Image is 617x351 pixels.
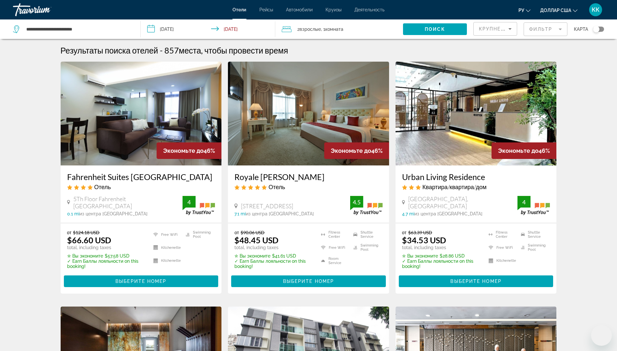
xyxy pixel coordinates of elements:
[325,27,343,32] span: Комната
[574,25,588,34] span: карта
[67,253,146,259] p: $57.58 USD
[241,202,293,210] span: [STREET_ADDRESS]
[67,172,215,182] a: Fahrenheit Suites [GEOGRAPHIC_DATA]
[518,8,524,13] font: ру
[234,183,383,190] div: 5 star Hotel
[485,243,518,252] li: Free WiFi
[402,230,407,235] span: от
[422,183,487,190] span: Квартира/квартира/дом
[141,19,275,39] button: Check-in date: Sep 22, 2025 Check-out date: Sep 23, 2025
[234,259,313,269] p: ✓ Earn Баллы лояльности on this booking!
[94,183,111,190] span: Отель
[450,279,501,284] span: Выберите номер
[350,196,383,215] img: trustyou-badge.svg
[324,142,389,159] div: 46%
[318,243,350,252] li: Free WiFi
[61,62,222,165] img: Hotel image
[540,8,571,13] font: доллар США
[414,211,482,216] span: из центра [GEOGRAPHIC_DATA]
[150,243,183,252] li: Kitchenette
[350,243,383,252] li: Swimming Pool
[67,235,111,245] ins: $66.60 USD
[183,198,196,206] div: 4
[79,211,148,216] span: из центра [GEOGRAPHIC_DATA]
[350,230,383,239] li: Shuttle Service
[402,235,446,245] ins: $34.53 USD
[268,183,285,190] span: Отель
[164,45,288,55] h2: 857
[485,256,518,266] li: Kitchenette
[540,6,577,15] button: Изменить валюту
[160,45,163,55] span: -
[67,183,215,190] div: 4 star Hotel
[73,230,100,235] del: $124.18 USD
[402,211,414,216] span: 4.7 mi
[402,259,481,269] p: ✓ Earn Баллы лояльности on this booking!
[331,147,371,154] span: Экономьте до
[150,256,183,266] li: Kitchenette
[179,45,288,55] span: места, чтобы провести время
[321,25,343,34] span: , 1
[241,230,265,235] del: $90.06 USD
[67,211,79,216] span: 0.1 mi
[588,26,604,32] button: Toggle map
[163,147,204,154] span: Экономьте до
[286,7,313,12] a: Автомобили
[318,230,350,239] li: Fitness Center
[517,196,550,215] img: trustyou-badge.svg
[350,198,363,206] div: 4.5
[479,26,558,31] span: Крупнейшие сбережения
[234,253,313,259] p: $41.61 USD
[408,230,432,235] del: $63.39 USD
[231,275,386,287] button: Выберите номер
[228,62,389,165] img: Hotel image
[64,277,219,284] a: Выберите номер
[259,7,273,12] a: Рейсы
[402,183,550,190] div: 3 star Apartment
[13,1,78,18] a: Травориум
[492,142,556,159] div: 46%
[399,275,553,287] button: Выберите номер
[183,196,215,215] img: trustyou-badge.svg
[479,25,512,33] mat-select: Sort by
[275,19,403,39] button: Travelers: 2 adults, 0 children
[403,23,467,35] button: Поиск
[67,230,72,235] span: от
[64,275,219,287] button: Выберите номер
[61,45,158,55] h1: Результаты поиска отелей
[591,325,612,346] iframe: Кнопка запуска окна обмена сообщениями
[518,230,550,239] li: Shuttle Service
[592,6,599,13] font: КК
[587,3,604,17] button: Меню пользователя
[183,230,215,239] li: Swimming Pool
[115,279,166,284] span: Выберите номер
[234,235,279,245] ins: $48.45 USD
[498,147,539,154] span: Экономьте до
[326,7,341,12] font: Круизы
[67,245,146,250] p: total, including taxes
[283,279,334,284] span: Выберите номер
[425,27,445,32] span: Поиск
[402,253,481,259] p: $28.86 USD
[234,245,313,250] p: total, including taxes
[150,230,183,239] li: Free WiFi
[518,6,530,15] button: Изменить язык
[354,7,385,12] a: Деятельность
[232,7,246,12] a: Отели
[234,211,246,216] span: 7.1 mi
[297,25,321,34] span: 2
[300,27,321,32] span: Взрослые
[399,277,553,284] a: Выберите номер
[402,172,550,182] a: Urban Living Residence
[518,243,550,252] li: Swimming Pool
[402,253,438,259] span: ✮ Вы экономите
[234,172,383,182] a: Royale [PERSON_NAME]
[402,245,481,250] p: total, including taxes
[396,62,557,165] img: Hotel image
